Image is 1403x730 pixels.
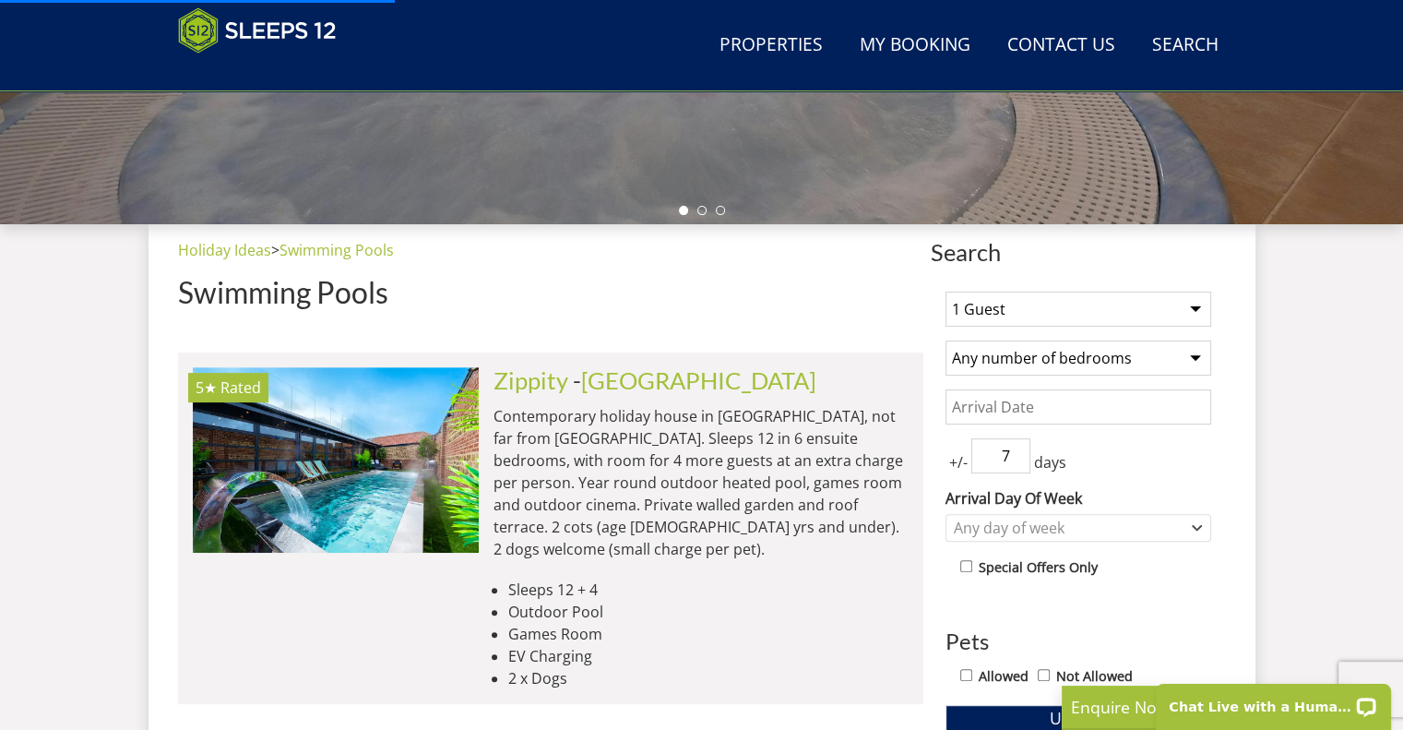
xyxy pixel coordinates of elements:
iframe: Customer reviews powered by Trustpilot [169,65,363,80]
span: Search [931,239,1226,265]
p: Enquire Now [1071,695,1348,719]
h3: Pets [945,629,1211,653]
label: Arrival Day Of Week [945,487,1211,509]
li: 2 x Dogs [508,667,909,689]
a: [GEOGRAPHIC_DATA] [581,366,816,394]
img: zippity-holiday-home-wiltshire-sleeps-12-hot-tub.original.jpg [193,367,479,552]
span: days [1030,451,1070,473]
img: Sleeps 12 [178,7,337,54]
span: - [573,366,816,394]
iframe: LiveChat chat widget [1144,672,1403,730]
li: Games Room [508,623,909,645]
div: Any day of week [949,518,1188,538]
a: Holiday Ideas [178,240,271,260]
a: My Booking [852,25,978,66]
a: Contact Us [1000,25,1123,66]
li: Outdoor Pool [508,601,909,623]
span: Zippity has a 5 star rating under the Quality in Tourism Scheme [196,377,217,398]
label: Allowed [979,666,1028,687]
li: Sleeps 12 + 4 [508,579,909,601]
a: 5★ Rated [193,367,479,552]
a: Search [1145,25,1226,66]
a: Properties [712,25,830,66]
p: Contemporary holiday house in [GEOGRAPHIC_DATA], not far from [GEOGRAPHIC_DATA]. Sleeps 12 in 6 e... [493,405,909,560]
h1: Swimming Pools [178,276,923,308]
li: EV Charging [508,645,909,667]
input: Arrival Date [945,389,1211,425]
label: Not Allowed [1056,666,1133,687]
div: Combobox [945,514,1211,542]
label: Special Offers Only [979,557,1098,578]
a: Zippity [493,366,568,394]
a: Swimming Pools [279,240,394,260]
span: Update [1050,707,1106,729]
span: +/- [945,451,971,473]
span: Rated [220,377,261,398]
span: > [271,240,279,260]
